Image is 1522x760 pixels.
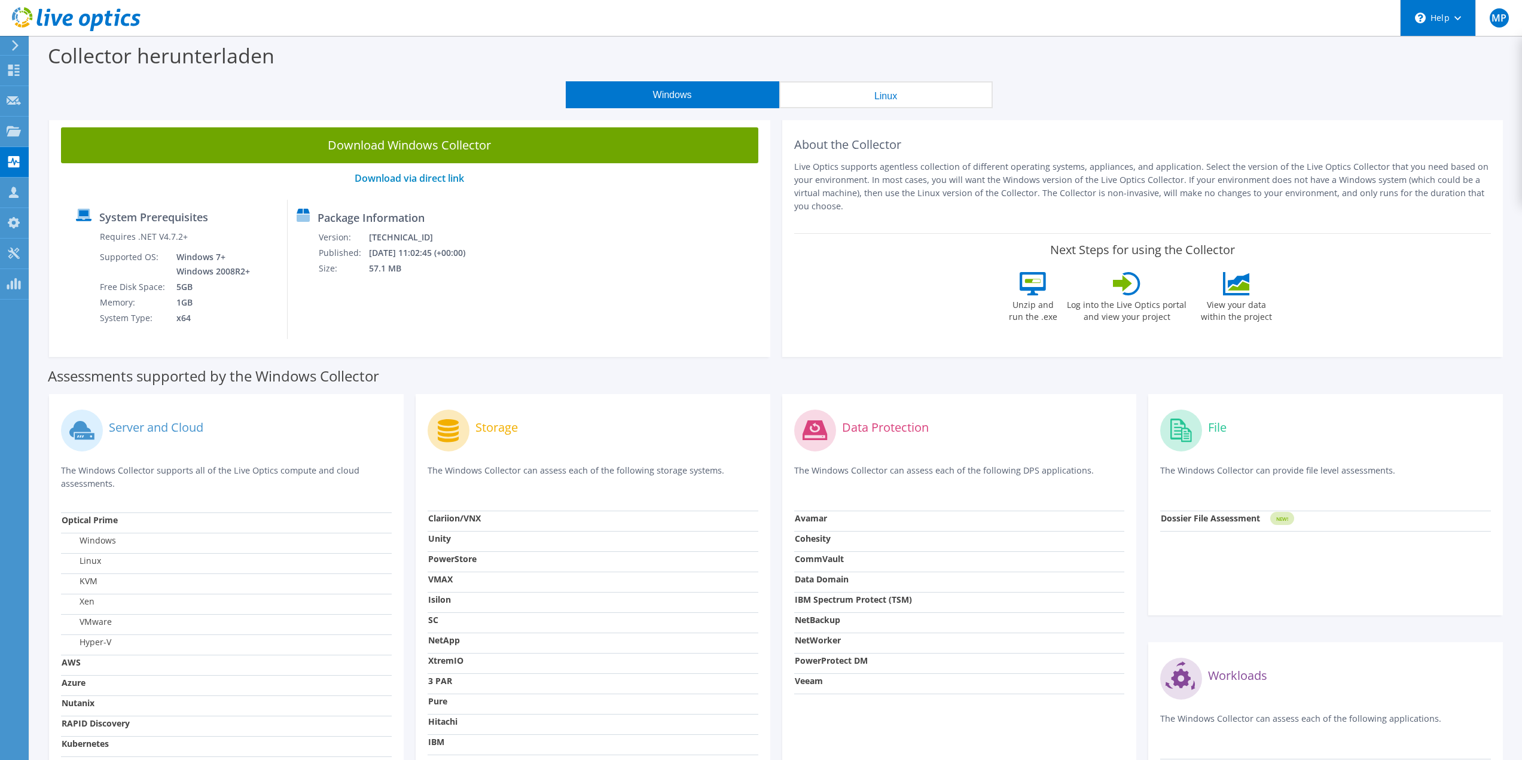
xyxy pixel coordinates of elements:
strong: Clariion/VNX [428,512,481,524]
label: Workloads [1208,670,1267,682]
strong: AWS [62,657,81,668]
p: The Windows Collector can assess each of the following applications. [1160,712,1491,737]
strong: CommVault [795,553,844,564]
td: Size: [318,261,368,276]
label: Linux [62,555,101,567]
label: Requires .NET V4.7.2+ [100,231,188,243]
strong: VMAX [428,573,453,585]
label: Assessments supported by the Windows Collector [48,370,379,382]
td: Windows 7+ Windows 2008R2+ [167,249,252,279]
label: System Prerequisites [99,211,208,223]
td: Memory: [99,295,167,310]
td: Supported OS: [99,249,167,279]
label: File [1208,422,1227,434]
h2: About the Collector [794,138,1492,152]
p: Live Optics supports agentless collection of different operating systems, appliances, and applica... [794,160,1492,213]
p: The Windows Collector can assess each of the following DPS applications. [794,464,1125,489]
td: [TECHNICAL_ID] [368,230,481,245]
label: Collector herunterladen [48,42,274,69]
strong: XtremIO [428,655,463,666]
strong: Cohesity [795,533,831,544]
td: 5GB [167,279,252,295]
p: The Windows Collector can assess each of the following storage systems. [428,464,758,489]
strong: PowerProtect DM [795,655,868,666]
label: Data Protection [842,422,929,434]
label: Windows [62,535,116,547]
tspan: NEW! [1276,515,1288,522]
p: The Windows Collector can provide file level assessments. [1160,464,1491,489]
label: Log into the Live Optics portal and view your project [1066,295,1187,323]
a: Download Windows Collector [61,127,758,163]
strong: Veeam [795,675,823,686]
strong: Data Domain [795,573,849,585]
td: Version: [318,230,368,245]
td: System Type: [99,310,167,326]
svg: \n [1415,13,1426,23]
button: Windows [566,81,779,108]
label: Next Steps for using the Collector [1050,243,1235,257]
strong: NetBackup [795,614,840,625]
strong: NetApp [428,634,460,646]
p: The Windows Collector supports all of the Live Optics compute and cloud assessments. [61,464,392,490]
td: 57.1 MB [368,261,481,276]
strong: Kubernetes [62,738,109,749]
strong: NetWorker [795,634,841,646]
td: Published: [318,245,368,261]
strong: Azure [62,677,86,688]
strong: RAPID Discovery [62,718,130,729]
strong: IBM Spectrum Protect (TSM) [795,594,912,605]
label: Server and Cloud [109,422,203,434]
span: MP [1490,8,1509,28]
td: 1GB [167,295,252,310]
label: KVM [62,575,97,587]
strong: SC [428,614,438,625]
a: Download via direct link [355,172,464,185]
label: Xen [62,596,94,608]
label: VMware [62,616,112,628]
label: Hyper-V [62,636,111,648]
td: [DATE] 11:02:45 (+00:00) [368,245,481,261]
strong: 3 PAR [428,675,452,686]
strong: Hitachi [428,716,457,727]
strong: Avamar [795,512,827,524]
strong: Dossier File Assessment [1161,512,1260,524]
strong: Nutanix [62,697,94,709]
strong: IBM [428,736,444,747]
strong: Unity [428,533,451,544]
strong: PowerStore [428,553,477,564]
button: Linux [779,81,993,108]
label: Package Information [318,212,425,224]
td: x64 [167,310,252,326]
label: Unzip and run the .exe [1005,295,1060,323]
label: Storage [475,422,518,434]
label: View your data within the project [1193,295,1279,323]
strong: Pure [428,695,447,707]
strong: Optical Prime [62,514,118,526]
td: Free Disk Space: [99,279,167,295]
strong: Isilon [428,594,451,605]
